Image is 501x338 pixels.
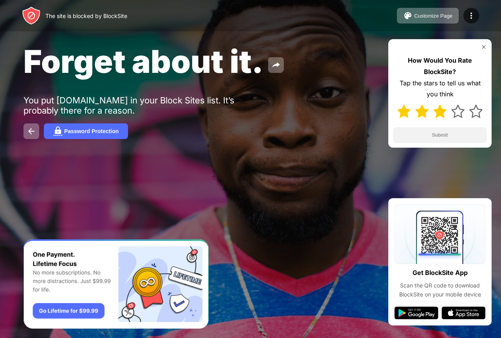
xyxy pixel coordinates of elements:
img: star.svg [451,105,465,118]
img: app-store.svg [442,307,485,319]
img: rate-us-close.svg [481,44,487,50]
img: star.svg [469,105,483,118]
img: back.svg [27,127,36,136]
iframe: Banner [23,239,209,329]
div: Password Protection [64,128,119,134]
img: google-play.svg [395,307,438,319]
img: qrcode.svg [395,204,485,264]
button: Submit [393,127,487,143]
div: How Would You Rate BlockSite? [393,55,487,78]
img: share.svg [271,60,281,70]
img: pallet.svg [403,11,413,20]
img: password.svg [53,127,63,136]
button: Password Protection [44,123,128,139]
div: Scan the QR code to download BlockSite on your mobile device [395,281,485,299]
span: Forget about it. [23,42,263,80]
img: star-full.svg [433,105,447,118]
div: You put [DOMAIN_NAME] in your Block Sites list. It’s probably there for a reason. [23,95,265,116]
div: Get BlockSite App [413,267,468,278]
img: header-logo.svg [22,6,41,25]
button: Customize Page [397,8,459,23]
img: menu-icon.svg [467,11,476,20]
img: star-full.svg [397,105,411,118]
div: Tap the stars to tell us what you think [393,78,487,100]
img: star-full.svg [415,105,429,118]
div: The site is blocked by BlockSite [45,13,127,19]
div: Customize Page [414,13,452,19]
